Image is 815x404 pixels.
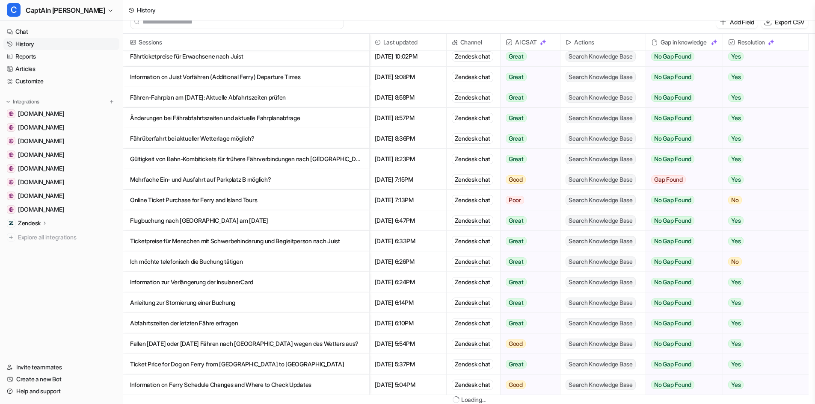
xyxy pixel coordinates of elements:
[723,354,801,375] button: Yes
[373,292,443,313] span: [DATE] 6:14PM
[723,108,801,128] button: Yes
[452,257,494,267] div: Zendesk chat
[761,16,808,28] button: Export CSV
[452,113,494,123] div: Zendesk chat
[646,251,716,272] button: No Gap Found
[506,175,526,184] span: Good
[651,278,694,286] span: No Gap Found
[452,359,494,369] div: Zendesk chat
[646,231,716,251] button: No Gap Found
[723,46,801,67] button: Yes
[726,34,805,51] span: Resolution
[566,298,636,308] span: Search Knowledge Base
[18,219,41,227] p: Zendesk
[373,67,443,87] span: [DATE] 9:08PM
[566,72,636,82] span: Search Knowledge Base
[728,298,744,307] span: Yes
[723,272,801,292] button: Yes
[728,175,744,184] span: Yes
[18,123,64,132] span: [DOMAIN_NAME]
[651,257,694,266] span: No Gap Found
[452,339,494,349] div: Zendesk chat
[130,149,362,169] p: Gültigkeit von Bahn-Kombitickets für frühere Fährverbindungen nach [GEOGRAPHIC_DATA] und [GEOGRAP...
[26,4,105,16] span: CaptAIn [PERSON_NAME]
[3,121,119,133] a: www.inselfaehre.de[DOMAIN_NAME]
[728,237,744,245] span: Yes
[130,292,362,313] p: Anleitung zur Stornierung einer Buchung
[501,354,555,375] button: Great
[646,169,716,190] button: Gap Found
[13,98,39,105] p: Integrations
[506,237,527,245] span: Great
[504,34,557,51] span: AI CSAT
[651,237,694,245] span: No Gap Found
[130,251,362,272] p: Ich möchte telefonisch die Buchung tätigen
[651,93,694,102] span: No Gap Found
[7,3,21,17] span: C
[130,169,362,190] p: Mehrfache Ein- und Ausfahrt auf Parkplatz B möglich?
[452,277,494,287] div: Zendesk chat
[646,210,716,231] button: No Gap Found
[452,174,494,185] div: Zendesk chat
[452,51,494,62] div: Zendesk chat
[501,313,555,333] button: Great
[723,313,801,333] button: Yes
[3,162,119,174] a: www.inselflieger.de[DOMAIN_NAME]
[651,134,694,143] span: No Gap Found
[130,333,362,354] p: Fallen [DATE] oder [DATE] Fähren nach [GEOGRAPHIC_DATA] wegen des Wetters aus?
[9,152,14,157] img: www.inselexpress.de
[5,99,11,105] img: expand menu
[452,298,494,308] div: Zendesk chat
[452,318,494,328] div: Zendesk chat
[9,111,14,116] img: www.frisonaut.de
[3,38,119,50] a: History
[723,128,801,149] button: Yes
[646,190,716,210] button: No Gap Found
[651,380,694,389] span: No Gap Found
[728,196,742,204] span: No
[566,359,636,369] span: Search Knowledge Base
[723,210,801,231] button: Yes
[127,34,366,51] span: Sessions
[130,375,362,395] p: Information on Ferry Schedule Changes and Where to Check Updates
[728,257,742,266] span: No
[3,97,42,106] button: Integrations
[373,128,443,149] span: [DATE] 8:36PM
[9,166,14,171] img: www.inselflieger.de
[137,6,156,15] div: History
[728,73,744,81] span: Yes
[566,154,636,164] span: Search Knowledge Base
[716,16,757,28] button: Add Field
[501,67,555,87] button: Great
[3,50,119,62] a: Reports
[651,52,694,61] span: No Gap Found
[730,18,754,27] p: Add Field
[506,278,527,286] span: Great
[501,231,555,251] button: Great
[646,67,716,87] button: No Gap Found
[566,113,636,123] span: Search Knowledge Base
[373,375,443,395] span: [DATE] 5:04PM
[452,133,494,144] div: Zendesk chat
[9,180,14,185] img: www.inselparker.de
[3,203,119,215] a: www.inselbus-norderney.de[DOMAIN_NAME]
[728,360,744,369] span: Yes
[566,318,636,328] span: Search Knowledge Base
[501,87,555,108] button: Great
[566,215,636,226] span: Search Knowledge Base
[723,231,801,251] button: Yes
[646,292,716,313] button: No Gap Found
[501,272,555,292] button: Great
[373,251,443,272] span: [DATE] 6:26PM
[130,210,362,231] p: Flugbuchung nach [GEOGRAPHIC_DATA] am [DATE]
[651,339,694,348] span: No Gap Found
[506,298,527,307] span: Great
[7,233,15,242] img: explore all integrations
[373,108,443,128] span: [DATE] 8:57PM
[728,380,744,389] span: Yes
[3,231,119,243] a: Explore all integrations
[130,231,362,251] p: Ticketpreise für Menschen mit Schwerbehinderung und Begleitperson nach Juist
[452,92,494,103] div: Zendesk chat
[651,196,694,204] span: No Gap Found
[501,375,555,395] button: Good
